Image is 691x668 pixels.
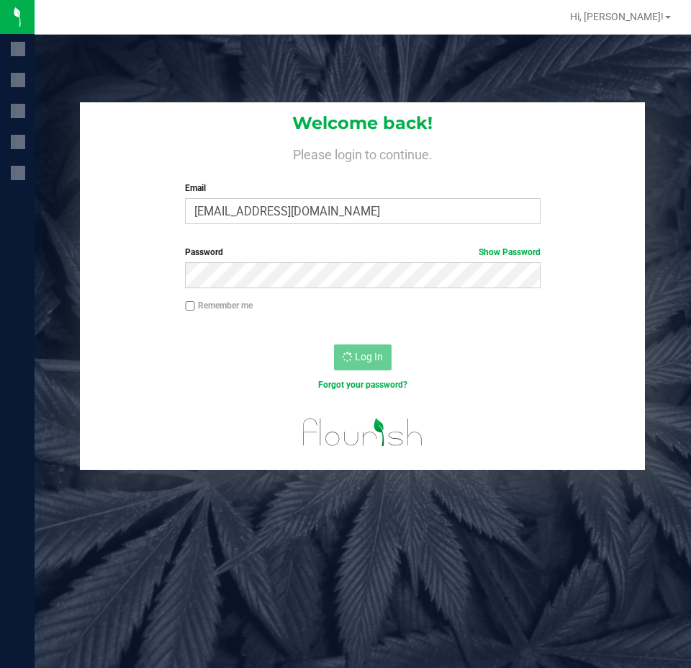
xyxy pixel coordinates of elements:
[185,247,223,257] span: Password
[185,301,195,311] input: Remember me
[479,247,541,257] a: Show Password
[570,11,664,22] span: Hi, [PERSON_NAME]!
[318,380,407,390] a: Forgot your password?
[292,406,433,458] img: flourish_logo.svg
[80,114,645,133] h1: Welcome back!
[185,182,540,195] label: Email
[334,344,392,370] button: Log In
[185,299,253,312] label: Remember me
[355,351,383,362] span: Log In
[80,144,645,161] h4: Please login to continue.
